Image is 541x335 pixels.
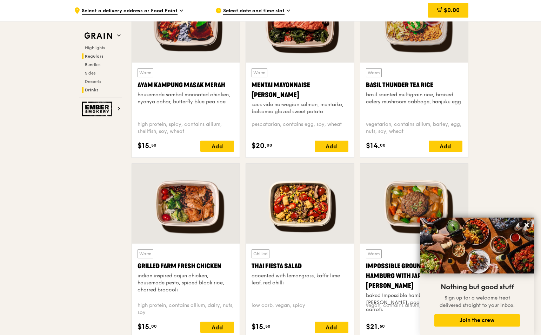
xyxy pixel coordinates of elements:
div: Add [315,322,348,333]
div: Warm [138,68,153,77]
span: $15. [252,322,265,332]
span: 50 [380,323,385,329]
span: Desserts [85,79,101,84]
div: Warm [138,249,153,258]
div: Warm [366,249,382,258]
div: Ayam Kampung Masak Merah [138,80,234,90]
div: Add [200,141,234,152]
div: sous vide norwegian salmon, mentaiko, balsamic glazed sweet potato [252,101,348,115]
div: pescatarian, contains egg, soy, wheat [252,121,348,135]
span: Sign up for a welcome treat delivered straight to your inbox. [440,295,515,308]
span: 00 [267,142,272,148]
div: vegetarian, contains allium, barley, egg, nuts, soy, wheat [366,121,462,135]
span: Select a delivery address or Food Point [82,7,178,15]
span: $0.00 [444,7,460,13]
div: Grilled Farm Fresh Chicken [138,261,234,271]
div: Chilled [252,249,269,258]
img: DSC07876-Edit02-Large.jpeg [420,218,534,273]
span: $14. [366,141,380,151]
div: Add [315,141,348,152]
span: 00 [151,323,157,329]
span: Drinks [85,88,99,92]
span: Nothing but good stuff [441,283,514,291]
div: Warm [252,68,267,77]
img: Grain web logo [82,30,114,42]
button: Close [521,219,532,231]
div: low carb, vegan, spicy [252,302,348,316]
span: $20. [252,141,267,151]
div: Add [429,141,462,152]
span: 50 [265,323,270,329]
div: Thai Fiesta Salad [252,261,348,271]
span: $15. [138,322,151,332]
div: indian inspired cajun chicken, housemade pesto, spiced black rice, charred broccoli [138,272,234,294]
button: Join the crew [434,314,520,327]
div: Mentai Mayonnaise [PERSON_NAME] [252,80,348,100]
div: Impossible Ground Beef Hamburg with Japanese [PERSON_NAME] [366,261,462,291]
div: vegan, contains allium, soy, wheat [366,302,462,316]
span: Select date and time slot [223,7,285,15]
div: Basil Thunder Tea Rice [366,80,462,90]
div: Add [200,322,234,333]
span: 00 [380,142,386,148]
div: housemade sambal marinated chicken, nyonya achar, butterfly blue pea rice [138,91,234,105]
div: baked Impossible hamburg, Japanese [PERSON_NAME], poached okra and carrots [366,292,462,313]
span: $15. [138,141,151,151]
div: basil scented multigrain rice, braised celery mushroom cabbage, hanjuku egg [366,91,462,105]
span: 50 [151,142,156,148]
span: $21. [366,322,380,332]
img: Ember Smokery web logo [82,102,114,116]
div: accented with lemongrass, kaffir lime leaf, red chilli [252,272,348,286]
span: Bundles [85,62,100,67]
div: high protein, spicy, contains allium, shellfish, soy, wheat [138,121,234,135]
div: Warm [366,68,382,77]
span: Regulars [85,54,103,59]
span: Highlights [85,45,105,50]
div: high protein, contains allium, dairy, nuts, soy [138,302,234,316]
span: Sides [85,71,95,76]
